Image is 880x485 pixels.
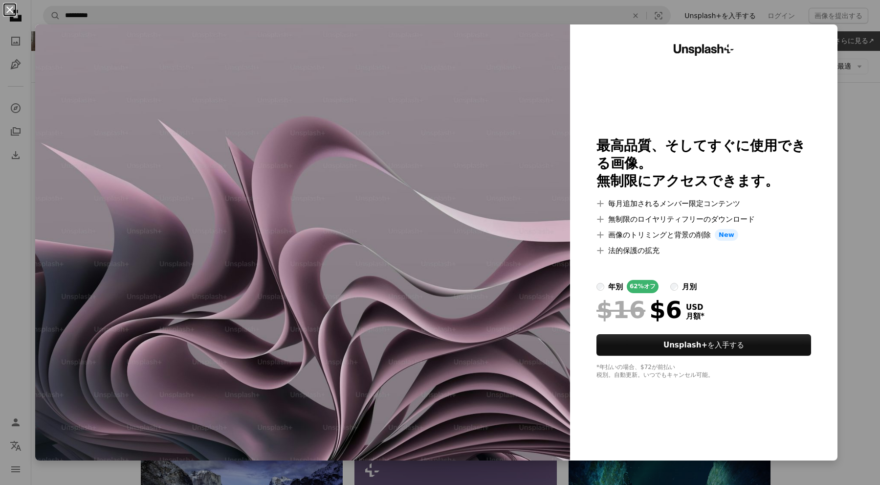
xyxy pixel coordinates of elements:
li: 法的保護の拡充 [596,245,811,256]
button: Unsplash+を入手する [596,334,811,356]
div: 年別 [608,281,623,293]
span: USD [686,303,704,312]
div: 62% オフ [627,280,659,293]
li: 毎月追加されるメンバー限定コンテンツ [596,198,811,209]
input: 月別 [670,283,678,291]
span: $16 [596,297,645,323]
li: 画像のトリミングと背景の削除 [596,229,811,241]
li: 無制限のロイヤリティフリーのダウンロード [596,213,811,225]
h2: 最高品質、そしてすぐに使用できる画像。 無制限にアクセスできます。 [596,137,811,190]
div: 月別 [682,281,697,293]
div: *年払いの場合、 $72 が前払い 税別。自動更新。いつでもキャンセル可能。 [596,364,811,379]
span: New [715,229,738,241]
strong: Unsplash+ [663,341,707,349]
input: 年別62%オフ [596,283,604,291]
div: $6 [596,297,682,323]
